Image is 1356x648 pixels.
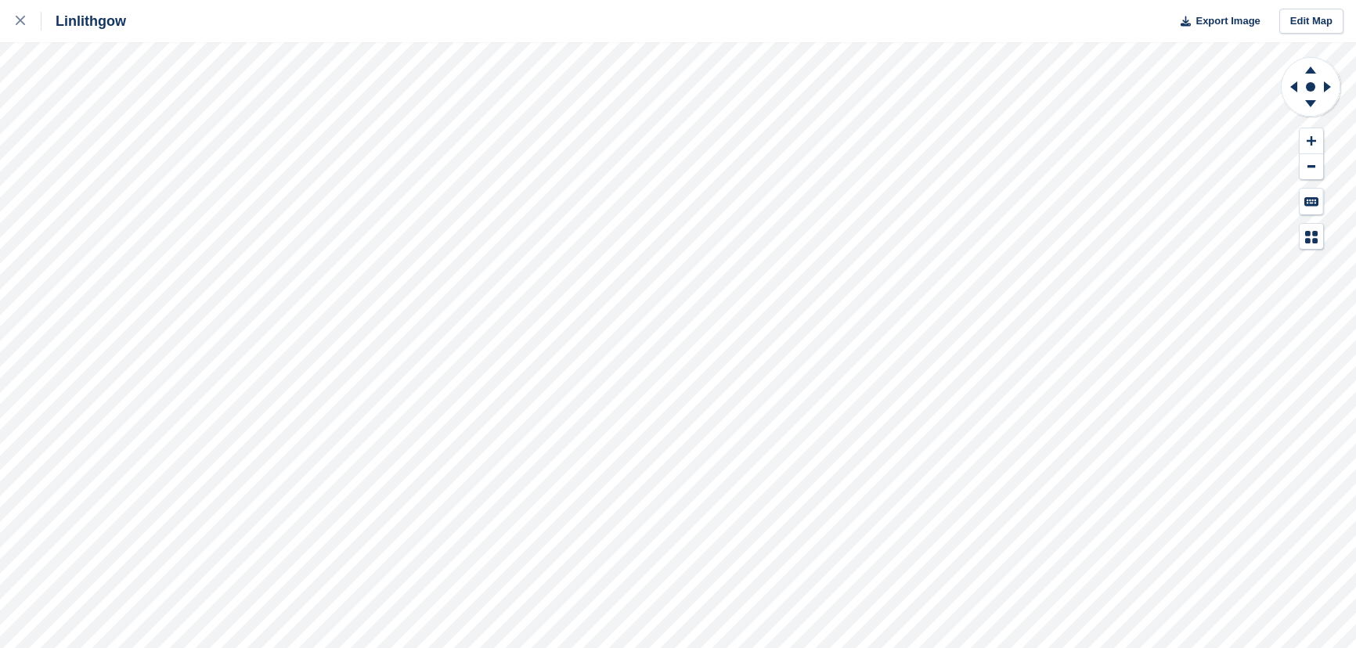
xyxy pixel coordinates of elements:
span: Export Image [1196,13,1260,29]
button: Export Image [1171,9,1260,34]
button: Keyboard Shortcuts [1300,189,1323,214]
div: Linlithgow [41,12,126,31]
button: Map Legend [1300,224,1323,250]
a: Edit Map [1279,9,1343,34]
button: Zoom In [1300,128,1323,154]
button: Zoom Out [1300,154,1323,180]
